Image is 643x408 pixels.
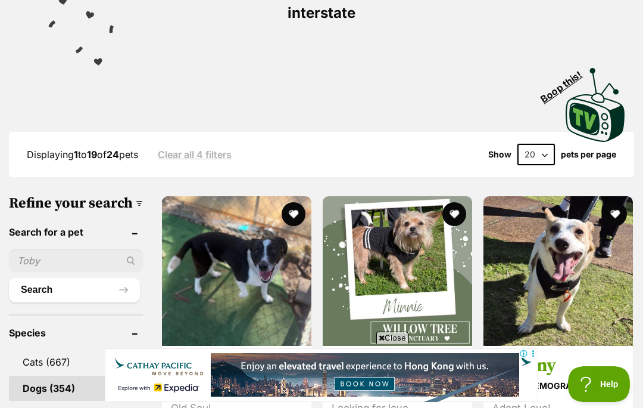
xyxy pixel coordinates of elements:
[282,202,305,226] button: favourite
[158,149,232,160] a: Clear all 4 filters
[105,348,538,402] iframe: Advertisement
[323,196,472,346] img: Minnie - Maltese Dog
[561,150,616,159] label: pets per page
[483,196,633,346] img: Browny - Jack Russell Terrier Dog
[9,227,143,237] header: Search for a pet
[162,196,311,346] img: Caleb - Fox Terrier (Smooth) x Border Collie Dog
[9,249,143,272] input: Toby
[539,61,594,104] span: Boop this!
[566,68,625,142] img: PetRescue TV logo
[376,332,408,344] span: Close
[87,149,97,160] strong: 19
[9,376,143,401] a: Dogs (354)
[74,149,78,160] strong: 1
[9,278,140,302] button: Search
[27,149,138,160] span: Displaying to of pets
[566,57,625,144] a: Boop this!
[492,355,624,378] h3: Browny
[9,350,143,375] a: Cats (667)
[568,366,631,402] iframe: Help Scout Beacon - Open
[107,149,119,160] strong: 24
[442,202,466,226] button: favourite
[9,195,143,212] h3: Refine your search
[488,150,511,159] span: Show
[603,202,627,226] button: favourite
[9,327,143,338] header: Species
[86,1,94,9] img: adc.png
[492,378,624,395] strong: small [DEMOGRAPHIC_DATA] Dog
